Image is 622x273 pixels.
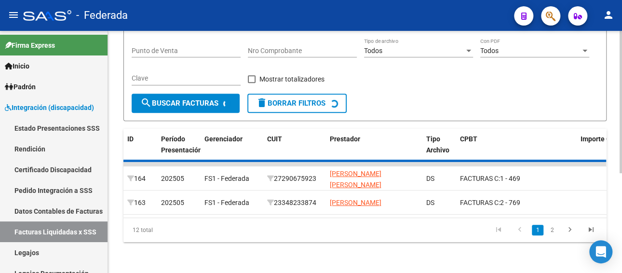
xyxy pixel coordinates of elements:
[267,173,322,184] div: 27290675923
[132,94,240,113] button: Buscar Facturas
[127,197,153,208] div: 163
[256,99,325,108] span: Borrar Filtros
[603,9,614,21] mat-icon: person
[5,61,29,71] span: Inicio
[127,135,134,143] span: ID
[460,199,500,206] span: FACTURAS C:
[426,175,434,182] span: DS
[460,175,500,182] span: FACTURAS C:
[140,97,152,109] mat-icon: search
[259,73,325,85] span: Mostrar totalizadores
[330,199,381,206] span: [PERSON_NAME]
[5,82,36,92] span: Padrón
[263,129,326,171] datatable-header-cell: CUIT
[123,129,157,171] datatable-header-cell: ID
[201,129,263,171] datatable-header-cell: Gerenciador
[161,175,184,182] span: 202505
[140,99,218,108] span: Buscar Facturas
[204,199,249,206] span: FS1 - Federada
[364,47,382,55] span: Todos
[426,135,449,154] span: Tipo Archivo
[267,197,322,208] div: 23348233874
[157,129,201,171] datatable-header-cell: Período Presentación
[127,173,153,184] div: 164
[422,129,456,171] datatable-header-cell: Tipo Archivo
[5,40,55,51] span: Firma Express
[460,135,477,143] span: CPBT
[161,135,202,154] span: Período Presentación
[330,135,360,143] span: Prestador
[247,94,347,113] button: Borrar Filtros
[456,129,577,171] datatable-header-cell: CPBT
[161,199,184,206] span: 202505
[460,173,573,184] div: 1 - 469
[460,197,573,208] div: 2 - 769
[204,135,243,143] span: Gerenciador
[267,135,282,143] span: CUIT
[8,9,19,21] mat-icon: menu
[589,240,612,263] div: Open Intercom Messenger
[76,5,128,26] span: - Federada
[330,170,381,189] span: [PERSON_NAME] [PERSON_NAME]
[5,102,94,113] span: Integración (discapacidad)
[326,129,422,171] datatable-header-cell: Prestador
[480,47,499,55] span: Todos
[204,175,249,182] span: FS1 - Federada
[256,97,268,109] mat-icon: delete
[123,218,218,242] div: 12 total
[426,199,434,206] span: DS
